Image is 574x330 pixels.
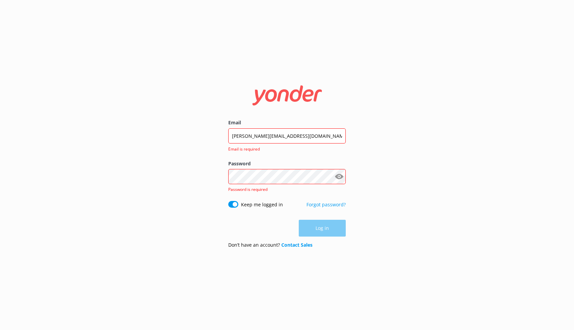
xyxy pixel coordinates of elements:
[228,241,313,249] p: Don’t have an account?
[332,170,346,183] button: Show password
[228,187,268,192] span: Password is required
[228,160,346,167] label: Password
[228,119,346,126] label: Email
[241,201,283,208] label: Keep me logged in
[281,242,313,248] a: Contact Sales
[228,146,342,152] span: Email is required
[306,201,346,208] a: Forgot password?
[228,128,346,143] input: user@emailaddress.com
